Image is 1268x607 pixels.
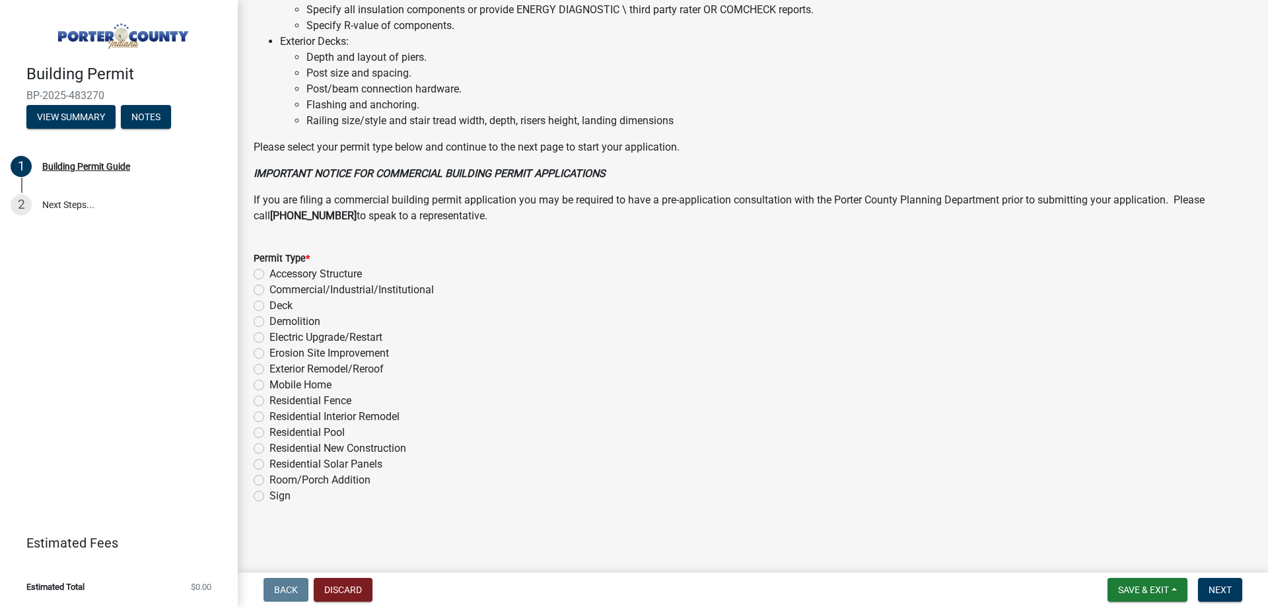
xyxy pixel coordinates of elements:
[1209,585,1232,595] span: Next
[121,105,171,129] button: Notes
[306,50,1252,65] li: Depth and layout of piers.
[306,97,1252,113] li: Flashing and anchoring.
[264,578,308,602] button: Back
[254,192,1252,224] p: If you are filing a commercial building permit application you may be required to have a pre-appl...
[269,393,351,409] label: Residential Fence
[269,314,320,330] label: Demolition
[269,472,370,488] label: Room/Porch Addition
[26,105,116,129] button: View Summary
[11,194,32,215] div: 2
[26,89,211,102] span: BP-2025-483270
[254,139,1252,155] p: Please select your permit type below and continue to the next page to start your application.
[306,65,1252,81] li: Post size and spacing.
[11,156,32,177] div: 1
[269,345,389,361] label: Erosion Site Improvement
[306,18,1252,34] li: Specify R-value of components.
[1198,578,1242,602] button: Next
[269,361,384,377] label: Exterior Remodel/Reroof
[26,583,85,591] span: Estimated Total
[280,34,1252,129] li: Exterior Decks:
[254,167,606,180] strong: IMPORTANT NOTICE FOR COMMERCIAL BUILDING PERMIT APPLICATIONS
[269,441,406,456] label: Residential New Construction
[269,266,362,282] label: Accessory Structure
[270,209,357,222] strong: [PHONE_NUMBER]
[274,585,298,595] span: Back
[269,488,291,504] label: Sign
[306,2,1252,18] li: Specify all insulation components or provide ENERGY DIAGNOSTIC \ third party rater OR COMCHECK re...
[269,377,332,393] label: Mobile Home
[191,583,211,591] span: $0.00
[26,14,217,51] img: Porter County, Indiana
[314,578,372,602] button: Discard
[42,162,130,171] div: Building Permit Guide
[1118,585,1169,595] span: Save & Exit
[269,298,293,314] label: Deck
[11,530,217,556] a: Estimated Fees
[269,282,434,298] label: Commercial/Industrial/Institutional
[269,456,382,472] label: Residential Solar Panels
[26,112,116,123] wm-modal-confirm: Summary
[269,409,400,425] label: Residential Interior Remodel
[254,254,310,264] label: Permit Type
[306,113,1252,129] li: Railing size/style and stair tread width, depth, risers height, landing dimensions
[26,65,227,84] h4: Building Permit
[1108,578,1187,602] button: Save & Exit
[306,81,1252,97] li: Post/beam connection hardware.
[121,112,171,123] wm-modal-confirm: Notes
[269,330,382,345] label: Electric Upgrade/Restart
[269,425,345,441] label: Residential Pool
